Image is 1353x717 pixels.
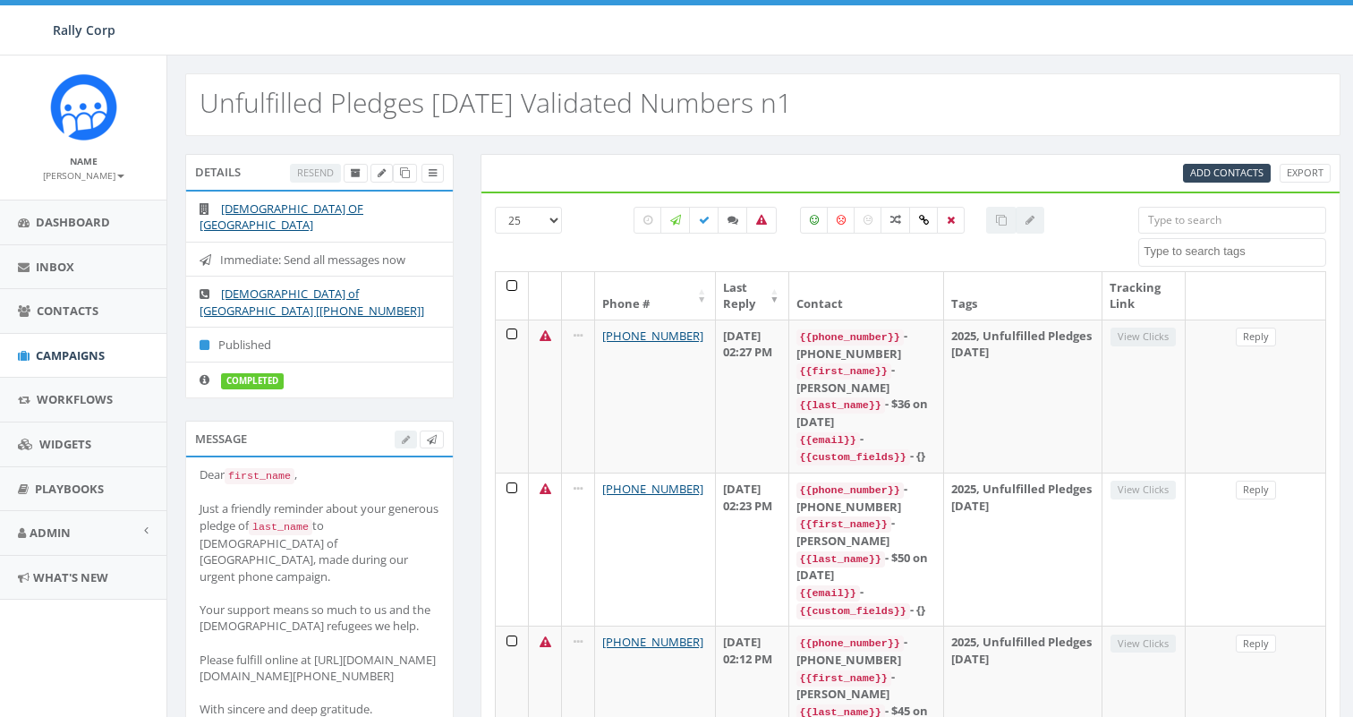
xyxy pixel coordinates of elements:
[796,329,904,346] code: {{phone_number}}
[185,421,454,457] div: Message
[634,207,662,234] label: Pending
[909,207,939,234] label: Link Clicked
[796,516,891,533] code: {{first_name}}
[881,207,911,234] label: Mixed
[716,320,788,473] td: [DATE] 02:27 PM
[53,21,115,38] span: Rally Corp
[1144,243,1325,260] textarea: Search
[221,373,284,389] label: completed
[1190,166,1264,179] span: CSV files only
[660,207,691,234] label: Sending
[37,391,113,407] span: Workflows
[796,550,936,584] div: - $50 on [DATE]
[796,634,936,668] div: - [PHONE_NUMBER]
[854,207,882,234] label: Neutral
[796,515,936,549] div: - [PERSON_NAME]
[1236,328,1276,346] a: Reply
[1236,481,1276,499] a: Reply
[378,166,386,179] span: Edit Campaign Title
[796,551,885,568] code: {{last_name}}
[33,569,108,585] span: What's New
[796,584,936,602] div: -
[944,320,1102,473] td: 2025, Unfulfilled Pledges [DATE]
[36,259,74,275] span: Inbox
[200,286,424,319] a: [DEMOGRAPHIC_DATA] of [GEOGRAPHIC_DATA] [[PHONE_NUMBER]]
[796,602,936,619] div: - {}
[796,432,860,448] code: {{email}}
[800,207,829,234] label: Positive
[796,669,936,703] div: - [PERSON_NAME]
[796,603,910,619] code: {{custom_fields}}
[1183,164,1271,183] a: Add Contacts
[602,328,703,344] a: [PHONE_NUMBER]
[689,207,719,234] label: Delivered
[43,169,124,182] small: [PERSON_NAME]
[796,481,936,515] div: - [PHONE_NUMBER]
[1236,635,1276,653] a: Reply
[602,481,703,497] a: [PHONE_NUMBER]
[37,303,98,319] span: Contacts
[1102,272,1186,320] th: Tracking Link
[796,396,936,430] div: - $36 on [DATE]
[39,436,91,452] span: Widgets
[36,214,110,230] span: Dashboard
[225,468,294,484] code: first_name
[796,585,860,602] code: {{email}}
[796,328,936,362] div: - [PHONE_NUMBER]
[429,166,437,179] span: View Campaign Delivery Statistics
[70,155,98,167] small: Name
[400,166,410,179] span: Clone Campaign
[718,207,748,234] label: Replied
[30,525,71,541] span: Admin
[796,362,936,396] div: - [PERSON_NAME]
[185,154,454,190] div: Details
[351,166,361,179] span: Archive Campaign
[716,473,788,626] td: [DATE] 02:23 PM
[796,448,936,465] div: - {}
[186,327,453,363] li: Published
[937,207,965,234] label: Removed
[35,481,104,497] span: Playbooks
[827,207,855,234] label: Negative
[789,272,944,320] th: Contact
[200,254,220,266] i: Immediate: Send all messages now
[944,272,1102,320] th: Tags
[200,88,792,117] h2: Unfulfilled Pledges [DATE] Validated Numbers n1
[50,73,117,141] img: Icon_1.png
[249,519,312,535] code: last_name
[796,431,936,448] div: -
[796,363,891,380] code: {{first_name}}
[595,272,716,320] th: Phone #: activate to sort column ascending
[1190,166,1264,179] span: Add Contacts
[716,272,788,320] th: Last Reply: activate to sort column ascending
[796,482,904,499] code: {{phone_number}}
[796,397,885,414] code: {{last_name}}
[944,473,1102,626] td: 2025, Unfulfilled Pledges [DATE]
[427,432,437,446] span: Send Test Message
[186,242,453,277] li: Immediate: Send all messages now
[200,201,363,234] a: [DEMOGRAPHIC_DATA] OF [GEOGRAPHIC_DATA]
[796,670,891,687] code: {{first_name}}
[1280,164,1331,183] a: Export
[602,634,703,650] a: [PHONE_NUMBER]
[1138,207,1326,234] input: Type to search
[746,207,777,234] label: Bounced
[200,339,218,351] i: Published
[43,166,124,183] a: [PERSON_NAME]
[36,347,105,363] span: Campaigns
[796,449,910,465] code: {{custom_fields}}
[796,636,904,652] code: {{phone_number}}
